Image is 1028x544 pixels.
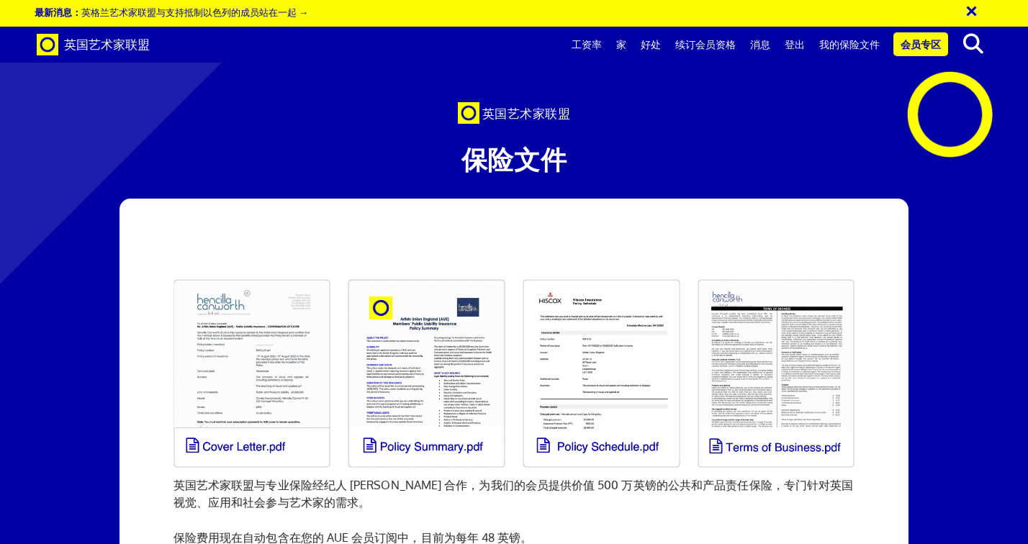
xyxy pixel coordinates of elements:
[26,27,161,63] a: 品牌 英国艺术家联盟
[819,38,880,50] font: 我的保险文件
[785,38,805,50] font: 登出
[64,37,150,52] font: 英国艺术家联盟
[35,6,81,18] font: 最新消息：
[616,38,626,50] font: 家
[812,27,887,63] a: 我的保险文件
[35,6,308,18] a: 最新消息：英格兰艺术家联盟与支持抵制以色列的成员站在一起 →
[572,38,602,50] font: 工资率
[609,27,634,63] a: 家
[641,38,661,50] font: 好处
[750,38,770,50] font: 消息
[743,27,777,63] a: 消息
[461,142,567,175] font: 保险文件
[668,27,743,63] a: 续订会员资格
[482,106,571,121] font: 英国艺术家联盟
[901,38,941,50] font: 会员专区
[564,27,609,63] a: 工资率
[675,38,736,50] font: 续订会员资格
[173,478,854,509] font: 英国艺术家联盟与专业保险经纪人 [PERSON_NAME] 合作，为我们的会员提供价值 500 万英镑的公共和产品责任保险，专门针对英国视觉、应用和社会参与艺术家的需求。
[81,6,308,18] font: 英格兰艺术家联盟与支持抵制以色列的成员站在一起 →
[893,32,948,56] a: 会员专区
[634,27,668,63] a: 好处
[951,29,995,59] button: 搜索
[777,27,812,63] a: 登出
